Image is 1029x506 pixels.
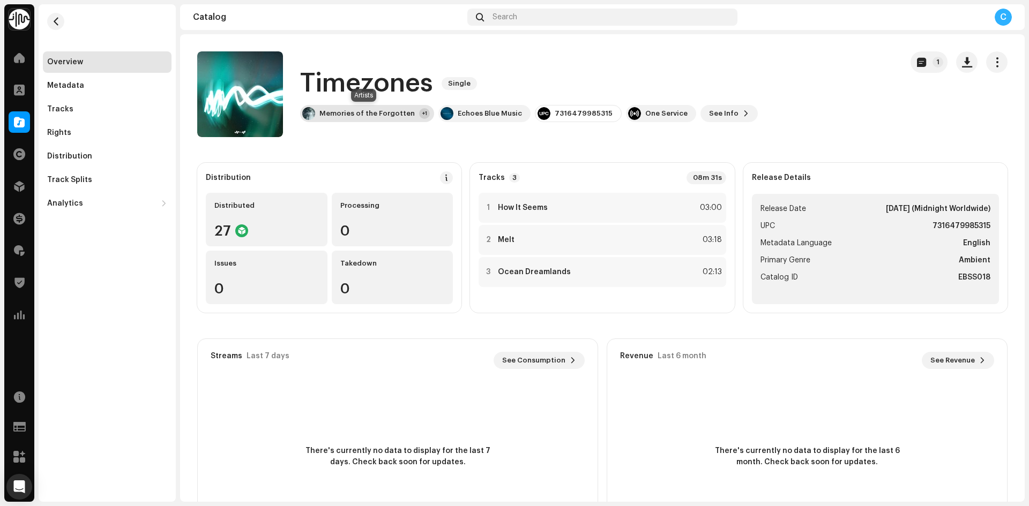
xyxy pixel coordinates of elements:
[47,105,73,114] div: Tracks
[300,66,433,101] h1: Timezones
[620,352,653,360] div: Revenue
[886,202,990,215] strong: [DATE] (Midnight Worldwide)
[47,129,71,137] div: Rights
[47,58,83,66] div: Overview
[959,254,990,267] strong: Ambient
[441,107,453,120] img: 002846a5-36a7-4399-b63a-5a69324c86ec
[340,259,445,268] div: Takedown
[509,173,520,183] p-badge: 3
[922,352,994,369] button: See Revenue
[958,271,990,284] strong: EBSS018
[319,109,415,118] div: Memories of the Forgotten
[933,57,943,67] p-badge: 1
[711,445,904,468] span: There's currently no data to display for the last 6 month. Check back soon for updates.
[247,352,289,360] div: Last 7 days
[442,77,477,90] span: Single
[760,220,775,232] span: UPC
[658,352,706,360] div: Last 6 month
[933,220,990,232] strong: 7316479985315
[43,122,171,144] re-m-nav-item: Rights
[43,193,171,214] re-m-nav-dropdown: Analytics
[340,201,445,210] div: Processing
[752,173,811,182] strong: Release Details
[502,350,565,371] span: See Consumption
[698,201,722,214] div: 03:00
[493,13,517,21] span: Search
[47,81,84,90] div: Metadata
[995,9,1012,26] div: C
[206,173,251,182] div: Distribution
[479,173,505,182] strong: Tracks
[43,75,171,96] re-m-nav-item: Metadata
[930,350,975,371] span: See Revenue
[963,237,990,250] strong: English
[302,107,315,120] img: 6aa9105c-3905-4c77-b401-2777805a0c78
[645,109,688,118] div: One Service
[698,266,722,278] div: 02:13
[43,169,171,191] re-m-nav-item: Track Splits
[9,9,30,30] img: 0f74c21f-6d1c-4dbc-9196-dbddad53419e
[498,236,514,244] strong: Melt
[498,268,571,276] strong: Ocean Dreamlands
[43,146,171,167] re-m-nav-item: Distribution
[419,108,430,119] div: +1
[498,203,548,212] strong: How It Seems
[214,201,319,210] div: Distributed
[760,254,810,267] span: Primary Genre
[709,103,739,124] span: See Info
[700,105,758,122] button: See Info
[760,202,806,215] span: Release Date
[494,352,585,369] button: See Consumption
[43,51,171,73] re-m-nav-item: Overview
[43,99,171,120] re-m-nav-item: Tracks
[214,259,319,268] div: Issues
[211,352,242,360] div: Streams
[301,445,494,468] span: There's currently no data to display for the last 7 days. Check back soon for updates.
[458,109,522,118] div: Echoes Blue Music
[6,474,32,500] div: Open Intercom Messenger
[193,13,463,21] div: Catalog
[911,51,948,73] button: 1
[47,176,92,184] div: Track Splits
[555,109,613,118] div: 7316479985315
[760,271,798,284] span: Catalog ID
[687,171,726,184] div: 08m 31s
[47,152,92,161] div: Distribution
[760,237,832,250] span: Metadata Language
[47,199,83,208] div: Analytics
[698,233,722,246] div: 03:18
